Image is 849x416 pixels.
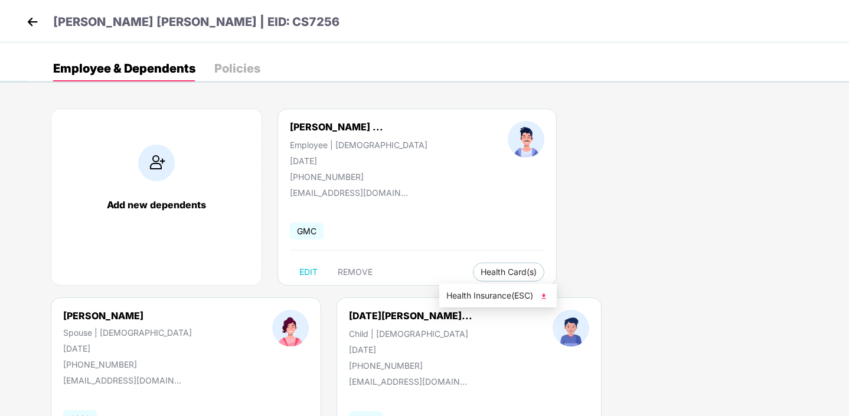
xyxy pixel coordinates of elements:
[53,13,339,31] p: [PERSON_NAME] [PERSON_NAME] | EID: CS7256
[272,310,309,346] img: profileImage
[338,267,373,277] span: REMOVE
[349,361,472,371] div: [PHONE_NUMBER]
[349,329,472,339] div: Child | [DEMOGRAPHIC_DATA]
[290,156,427,166] div: [DATE]
[290,222,324,240] span: GMC
[349,376,467,386] div: [EMAIL_ADDRESS][DOMAIN_NAME]
[63,343,192,353] div: [DATE]
[53,63,195,74] div: Employee & Dependents
[290,263,327,281] button: EDIT
[290,172,427,182] div: [PHONE_NUMBER]
[290,140,427,150] div: Employee | [DEMOGRAPHIC_DATA]
[63,359,192,369] div: [PHONE_NUMBER]
[553,310,589,346] img: profileImage
[349,345,472,355] div: [DATE]
[214,63,260,74] div: Policies
[63,199,250,211] div: Add new dependents
[138,145,175,181] img: addIcon
[473,263,544,281] button: Health Card(s)
[481,269,537,275] span: Health Card(s)
[538,290,550,302] img: svg+xml;base64,PHN2ZyB4bWxucz0iaHR0cDovL3d3dy53My5vcmcvMjAwMC9zdmciIHhtbG5zOnhsaW5rPSJodHRwOi8vd3...
[446,289,550,302] span: Health Insurance(ESC)
[24,13,41,31] img: back
[63,327,192,338] div: Spouse | [DEMOGRAPHIC_DATA]
[299,267,318,277] span: EDIT
[290,121,383,133] div: [PERSON_NAME] ...
[328,263,382,281] button: REMOVE
[63,310,192,322] div: [PERSON_NAME]
[508,121,544,158] img: profileImage
[349,310,472,322] div: [DATE][PERSON_NAME]...
[290,188,408,198] div: [EMAIL_ADDRESS][DOMAIN_NAME]
[63,375,181,385] div: [EMAIL_ADDRESS][DOMAIN_NAME]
